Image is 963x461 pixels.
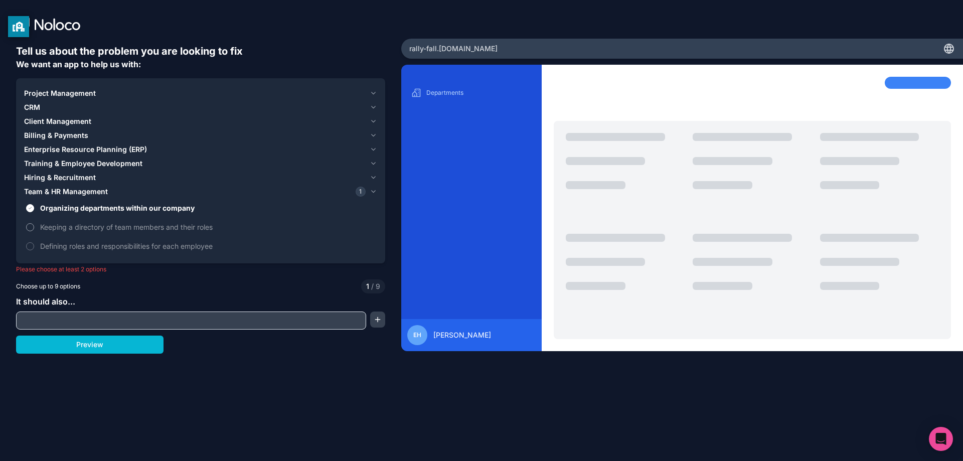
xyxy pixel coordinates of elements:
div: Team & HR Management1 [24,199,377,255]
button: Hiring & Recruitment [24,171,377,185]
span: rally-fall .[DOMAIN_NAME] [409,44,498,54]
button: Defining roles and responsibilities for each employee [26,242,34,250]
span: Defining roles and responsibilities for each employee [40,241,375,251]
span: Project Management [24,88,96,98]
span: Client Management [24,116,91,126]
button: Billing & Payments [24,128,377,142]
span: 9 [369,281,380,291]
span: Training & Employee Development [24,159,142,169]
span: CRM [24,102,40,112]
span: Organizing departments within our company [40,203,375,213]
button: Training & Employee Development [24,157,377,171]
div: Open Intercom Messenger [929,427,953,451]
span: / [371,282,374,290]
span: Enterprise Resource Planning (ERP) [24,144,147,155]
span: Hiring & Recruitment [24,173,96,183]
span: 1 [366,281,369,291]
span: It should also... [16,296,75,306]
span: [PERSON_NAME] [433,330,491,340]
button: privacy banner [8,16,29,37]
div: scrollable content [409,85,534,311]
button: Preview [16,336,164,354]
button: Team & HR Management1 [24,185,377,199]
span: EH [413,331,421,339]
button: Enterprise Resource Planning (ERP) [24,142,377,157]
button: Project Management [24,86,377,100]
button: CRM [24,100,377,114]
button: Organizing departments within our company [26,204,34,212]
span: Choose up to 9 options [16,282,80,291]
button: Keeping a directory of team members and their roles [26,223,34,231]
span: 1 [356,187,366,197]
p: Departments [426,89,532,97]
h6: Tell us about the problem you are looking to fix [16,44,385,58]
span: Team & HR Management [24,187,108,197]
span: Keeping a directory of team members and their roles [40,222,375,232]
button: Client Management [24,114,377,128]
p: Please choose at least 2 options [16,265,385,273]
span: Billing & Payments [24,130,88,140]
span: We want an app to help us with: [16,59,141,69]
